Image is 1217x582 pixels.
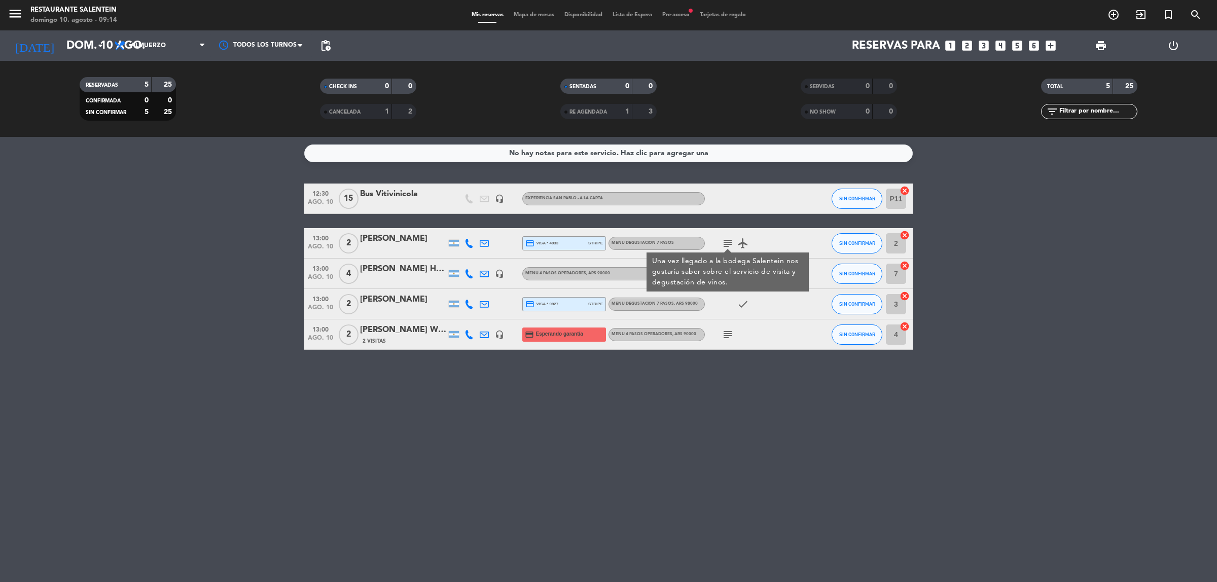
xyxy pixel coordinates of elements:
[308,323,333,335] span: 13:00
[900,230,910,240] i: cancel
[495,269,504,278] i: headset_mic
[363,337,386,345] span: 2 Visitas
[360,188,446,201] div: Bus Vitivinicola
[30,5,117,15] div: Restaurante Salentein
[408,108,414,115] strong: 2
[525,196,603,200] span: EXPERIENCIA SAN PABLO - A LA CARTA
[1058,106,1137,117] input: Filtrar por nombre...
[839,240,875,246] span: SIN CONFIRMAR
[30,15,117,25] div: domingo 10. agosto - 09:14
[1135,9,1147,21] i: exit_to_app
[832,294,882,314] button: SIN CONFIRMAR
[652,256,804,288] div: Una vez llegado a la bodega Salentein nos gustaría saber sobre el servicio de visita y degustació...
[612,332,696,336] span: Menu 4 pasos operadores
[1047,84,1063,89] span: TOTAL
[94,40,106,52] i: arrow_drop_down
[674,302,698,306] span: , ARS 98000
[1046,105,1058,118] i: filter_list
[339,324,359,345] span: 2
[319,40,332,52] span: pending_actions
[360,232,446,245] div: [PERSON_NAME]
[329,84,357,89] span: CHECK INS
[145,81,149,88] strong: 5
[1167,40,1179,52] i: power_settings_new
[525,330,534,339] i: credit_card
[525,300,534,309] i: credit_card
[977,39,990,52] i: looks_3
[612,241,674,245] span: MENU DEGUSTACION 7 PASOS
[810,110,836,115] span: NO SHOW
[625,83,629,90] strong: 0
[1011,39,1024,52] i: looks_5
[339,233,359,253] span: 2
[1107,9,1120,21] i: add_circle_outline
[308,293,333,304] span: 13:00
[168,97,174,104] strong: 0
[308,232,333,243] span: 13:00
[495,194,504,203] i: headset_mic
[1125,83,1135,90] strong: 25
[649,108,655,115] strong: 3
[832,264,882,284] button: SIN CONFIRMAR
[525,239,534,248] i: credit_card
[612,302,698,306] span: MENU DEGUSTACION 7 PASOS
[688,8,694,14] span: fiber_manual_record
[525,271,610,275] span: Menu 4 pasos operadores
[308,304,333,316] span: ago. 10
[339,189,359,209] span: 15
[360,263,446,276] div: [PERSON_NAME] Holidays MICE
[672,332,696,336] span: , ARS 90000
[86,98,121,103] span: CONFIRMADA
[625,108,629,115] strong: 1
[525,239,558,248] span: visa * 4933
[588,240,603,246] span: stripe
[607,12,657,18] span: Lista de Espera
[360,323,446,337] div: [PERSON_NAME] Wine Tours
[8,6,23,21] i: menu
[164,108,174,116] strong: 25
[145,108,149,116] strong: 5
[360,293,446,306] div: [PERSON_NAME]
[308,262,333,274] span: 13:00
[385,108,389,115] strong: 1
[889,108,895,115] strong: 0
[722,329,734,341] i: subject
[737,298,749,310] i: check
[86,83,118,88] span: RESERVADAS
[308,187,333,199] span: 12:30
[308,243,333,255] span: ago. 10
[866,83,870,90] strong: 0
[308,199,333,210] span: ago. 10
[866,108,870,115] strong: 0
[586,271,610,275] span: , ARS 90000
[495,330,504,339] i: headset_mic
[8,34,61,57] i: [DATE]
[559,12,607,18] span: Disponibilidad
[839,301,875,307] span: SIN CONFIRMAR
[569,84,596,89] span: SENTADAS
[900,186,910,196] i: cancel
[889,83,895,90] strong: 0
[509,12,559,18] span: Mapa de mesas
[695,12,751,18] span: Tarjetas de regalo
[8,6,23,25] button: menu
[900,261,910,271] i: cancel
[467,12,509,18] span: Mis reservas
[385,83,389,90] strong: 0
[569,110,607,115] span: RE AGENDADA
[164,81,174,88] strong: 25
[649,83,655,90] strong: 0
[339,264,359,284] span: 4
[525,300,558,309] span: visa * 9927
[536,330,583,338] span: Esperando garantía
[832,233,882,253] button: SIN CONFIRMAR
[994,39,1007,52] i: looks_4
[1027,39,1041,52] i: looks_6
[509,148,708,159] div: No hay notas para este servicio. Haz clic para agregar una
[1162,9,1174,21] i: turned_in_not
[657,12,695,18] span: Pre-acceso
[131,42,166,49] span: Almuerzo
[722,237,734,249] i: subject
[588,301,603,307] span: stripe
[329,110,361,115] span: CANCELADA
